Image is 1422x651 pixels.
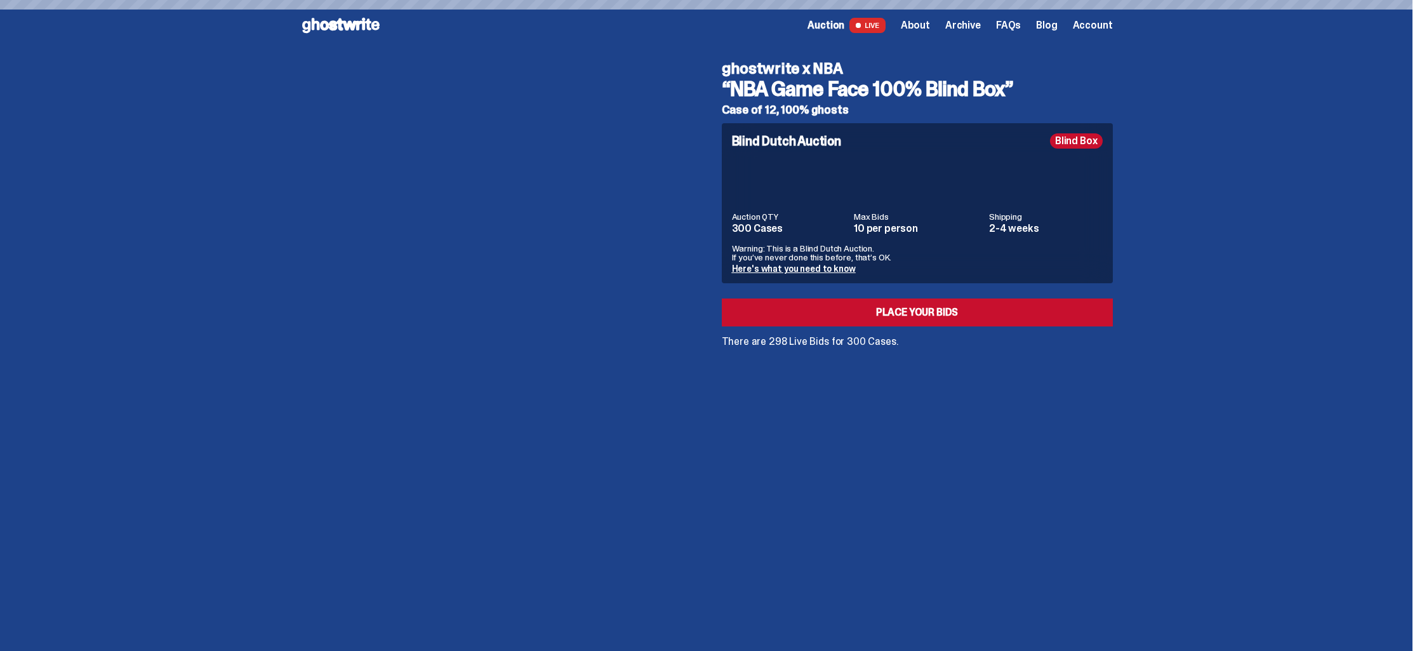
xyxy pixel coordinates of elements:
[807,18,885,33] a: Auction LIVE
[989,212,1103,221] dt: Shipping
[722,61,1113,76] h4: ghostwrite x NBA
[732,244,1103,262] p: Warning: This is a Blind Dutch Auction. If you’ve never done this before, that’s OK.
[854,212,981,221] dt: Max Bids
[722,104,1113,116] h5: Case of 12, 100% ghosts
[849,18,886,33] span: LIVE
[989,224,1103,234] dd: 2-4 weeks
[996,20,1021,30] a: FAQs
[1073,20,1113,30] a: Account
[732,135,841,147] h4: Blind Dutch Auction
[722,299,1113,326] a: Place your Bids
[1050,133,1103,149] div: Blind Box
[722,79,1113,99] h3: “NBA Game Face 100% Blind Box”
[901,20,930,30] a: About
[807,20,844,30] span: Auction
[722,337,1113,347] p: There are 298 Live Bids for 300 Cases.
[854,224,981,234] dd: 10 per person
[732,224,847,234] dd: 300 Cases
[1036,20,1057,30] a: Blog
[732,212,847,221] dt: Auction QTY
[732,263,856,274] a: Here's what you need to know
[945,20,981,30] a: Archive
